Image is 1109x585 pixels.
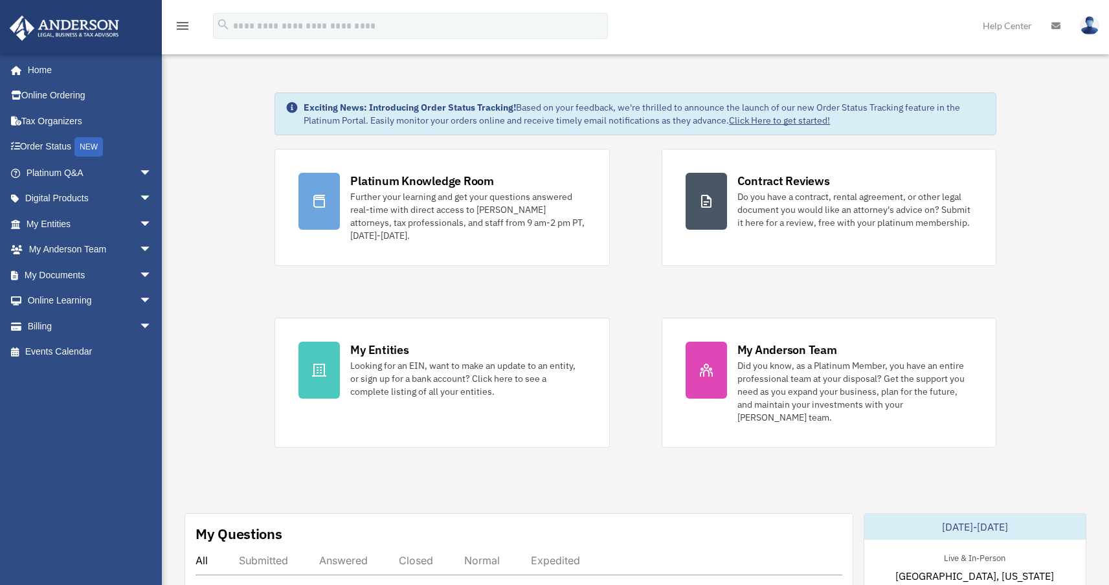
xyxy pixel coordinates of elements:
[350,342,409,358] div: My Entities
[9,108,172,134] a: Tax Organizers
[139,237,165,263] span: arrow_drop_down
[6,16,123,41] img: Anderson Advisors Platinum Portal
[662,318,996,448] a: My Anderson Team Did you know, as a Platinum Member, you have an entire professional team at your...
[196,554,208,567] div: All
[934,550,1016,564] div: Live & In-Person
[319,554,368,567] div: Answered
[9,83,172,109] a: Online Ordering
[350,173,494,189] div: Platinum Knowledge Room
[9,339,172,365] a: Events Calendar
[737,190,972,229] div: Do you have a contract, rental agreement, or other legal document you would like an attorney's ad...
[864,514,1086,540] div: [DATE]-[DATE]
[9,57,165,83] a: Home
[175,23,190,34] a: menu
[1080,16,1099,35] img: User Pic
[139,313,165,340] span: arrow_drop_down
[9,134,172,160] a: Order StatusNEW
[139,186,165,212] span: arrow_drop_down
[9,160,172,186] a: Platinum Q&Aarrow_drop_down
[9,288,172,314] a: Online Learningarrow_drop_down
[729,115,830,126] a: Click Here to get started!
[304,101,985,127] div: Based on your feedback, we're thrilled to announce the launch of our new Order Status Tracking fe...
[399,554,433,567] div: Closed
[350,190,585,242] div: Further your learning and get your questions answered real-time with direct access to [PERSON_NAM...
[737,359,972,424] div: Did you know, as a Platinum Member, you have an entire professional team at your disposal? Get th...
[662,149,996,266] a: Contract Reviews Do you have a contract, rental agreement, or other legal document you would like...
[737,173,830,189] div: Contract Reviews
[139,160,165,186] span: arrow_drop_down
[464,554,500,567] div: Normal
[139,211,165,237] span: arrow_drop_down
[196,524,282,544] div: My Questions
[9,211,172,237] a: My Entitiesarrow_drop_down
[9,186,172,212] a: Digital Productsarrow_drop_down
[274,149,609,266] a: Platinum Knowledge Room Further your learning and get your questions answered real-time with dire...
[9,237,172,263] a: My Anderson Teamarrow_drop_down
[9,262,172,288] a: My Documentsarrow_drop_down
[175,18,190,34] i: menu
[274,318,609,448] a: My Entities Looking for an EIN, want to make an update to an entity, or sign up for a bank accoun...
[737,342,837,358] div: My Anderson Team
[531,554,580,567] div: Expedited
[216,17,230,32] i: search
[74,137,103,157] div: NEW
[350,359,585,398] div: Looking for an EIN, want to make an update to an entity, or sign up for a bank account? Click her...
[895,568,1054,584] span: [GEOGRAPHIC_DATA], [US_STATE]
[139,262,165,289] span: arrow_drop_down
[304,102,516,113] strong: Exciting News: Introducing Order Status Tracking!
[139,288,165,315] span: arrow_drop_down
[239,554,288,567] div: Submitted
[9,313,172,339] a: Billingarrow_drop_down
